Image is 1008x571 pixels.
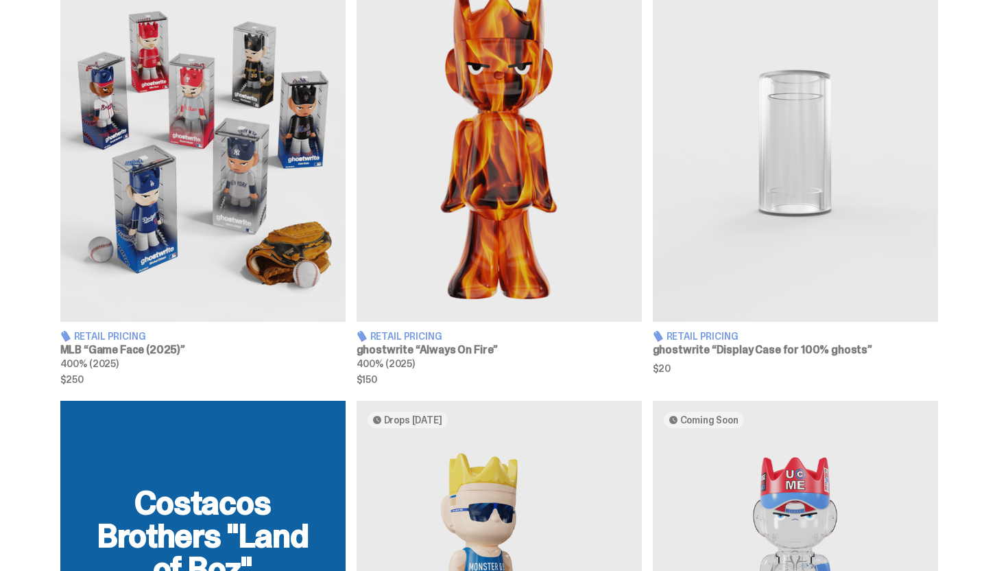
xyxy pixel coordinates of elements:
[357,345,642,356] h3: ghostwrite “Always On Fire”
[653,364,938,373] span: $20
[667,331,739,341] span: Retail Pricing
[60,345,346,356] h3: MLB “Game Face (2025)”
[60,375,346,384] span: $250
[653,345,938,356] h3: ghostwrite “Display Case for 100% ghosts”
[357,358,415,370] span: 400% (2025)
[357,375,642,384] span: $150
[60,358,119,370] span: 400% (2025)
[370,331,442,341] span: Retail Pricing
[384,415,442,426] span: Drops [DATE]
[680,415,739,426] span: Coming Soon
[74,331,146,341] span: Retail Pricing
